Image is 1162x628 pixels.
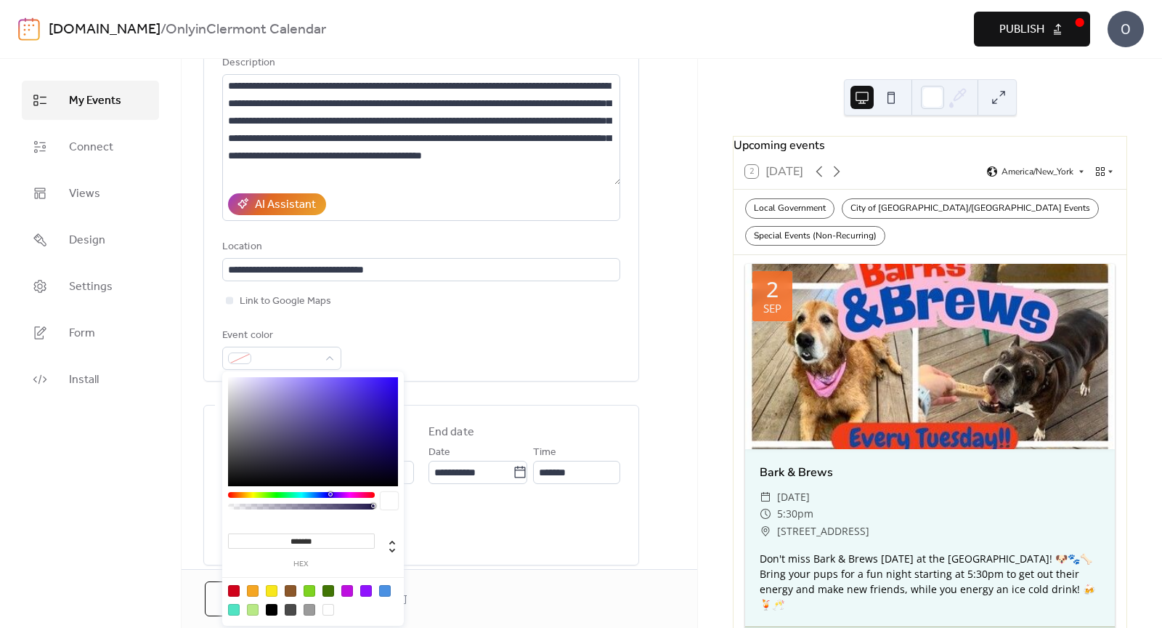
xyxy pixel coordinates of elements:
div: City of [GEOGRAPHIC_DATA]/[GEOGRAPHIC_DATA] Events [842,198,1099,219]
button: AI Assistant [228,193,326,215]
div: ​ [760,523,771,540]
div: #B8E986 [247,604,259,616]
span: Connect [69,139,113,156]
div: O [1108,11,1144,47]
span: Date [428,444,450,462]
div: Special Events (Non-Recurring) [745,226,885,246]
div: 2 [766,278,779,300]
a: Form [22,313,159,353]
div: Don't miss Bark & Brews [DATE] at the [GEOGRAPHIC_DATA]! 🐶🐾🦴 Bring your pups for a fun night star... [745,551,1115,612]
div: Upcoming events [734,137,1126,154]
div: #8B572A [285,585,296,597]
div: #000000 [266,604,277,616]
div: #4A4A4A [285,604,296,616]
span: Form [69,325,95,342]
a: [DOMAIN_NAME] [49,16,161,44]
div: #417505 [322,585,334,597]
span: Install [69,371,99,389]
b: OnlyinClermont Calendar [166,16,326,44]
span: Settings [69,278,113,296]
a: My Events [22,81,159,120]
div: ​ [760,488,771,506]
div: Event color [222,327,338,345]
div: #F8E71C [266,585,277,597]
b: / [161,16,166,44]
div: Sep [763,303,781,314]
div: #7ED321 [304,585,315,597]
a: Design [22,220,159,259]
div: #FFFFFF [322,604,334,616]
span: Link to Google Maps [240,293,331,310]
span: My Events [69,92,121,110]
div: #50E3C2 [228,604,240,616]
div: End date [428,424,474,441]
button: Cancel [205,581,300,616]
div: #4A90E2 [379,585,391,597]
span: [STREET_ADDRESS] [777,523,869,540]
a: Views [22,174,159,213]
a: Connect [22,127,159,166]
button: Publish [974,12,1090,47]
div: ​ [760,505,771,523]
div: #BD10E0 [341,585,353,597]
label: hex [228,560,375,568]
div: #F5A623 [247,585,259,597]
div: Local Government [745,198,834,219]
div: #D0021B [228,585,240,597]
div: #9013FE [360,585,372,597]
span: Time [533,444,556,462]
span: [DATE] [777,488,810,506]
div: Location [222,238,617,256]
div: Description [222,55,617,72]
img: logo [18,17,40,41]
div: #9B9B9B [304,604,315,616]
span: Design [69,232,105,249]
span: America/New_York [1001,167,1073,176]
div: Bark & Brews [745,464,1115,481]
a: Install [22,360,159,399]
a: Settings [22,267,159,306]
span: Publish [999,21,1044,39]
span: Views [69,185,100,203]
div: AI Assistant [255,196,316,214]
span: 5:30pm [777,505,813,523]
